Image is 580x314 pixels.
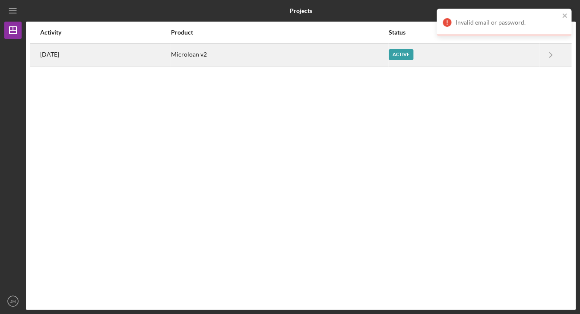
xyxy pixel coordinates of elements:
div: Microloan v2 [171,44,388,66]
button: JM [4,292,22,310]
div: Status [389,29,539,36]
div: Invalid email or password. [456,19,559,26]
div: Product [171,29,388,36]
div: Activity [40,29,170,36]
text: JM [10,299,16,304]
time: 2025-09-08 17:00 [40,51,59,58]
div: Active [389,49,413,60]
button: close [562,12,568,20]
b: Projects [289,7,312,14]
